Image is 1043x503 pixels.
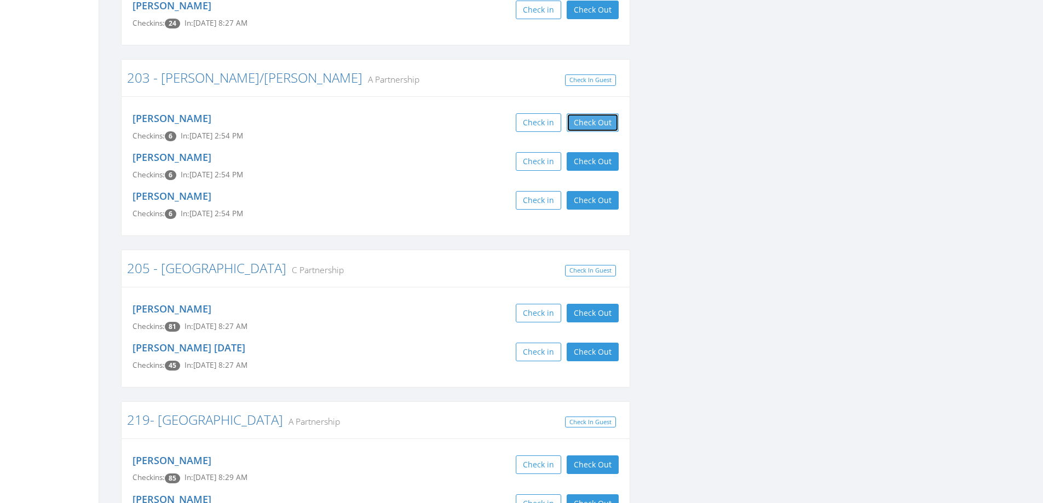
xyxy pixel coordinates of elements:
[165,473,180,483] span: Checkin count
[165,322,180,332] span: Checkin count
[132,189,211,203] a: [PERSON_NAME]
[185,321,247,331] span: In: [DATE] 8:27 AM
[165,361,180,371] span: Checkin count
[567,113,619,132] button: Check Out
[132,341,245,354] a: [PERSON_NAME] [DATE]
[132,112,211,125] a: [PERSON_NAME]
[132,321,165,331] span: Checkins:
[181,170,243,180] span: In: [DATE] 2:54 PM
[132,18,165,28] span: Checkins:
[127,411,283,429] a: 219- [GEOGRAPHIC_DATA]
[132,472,165,482] span: Checkins:
[165,131,176,141] span: Checkin count
[132,454,211,467] a: [PERSON_NAME]
[516,152,561,171] button: Check in
[516,191,561,210] button: Check in
[165,19,180,28] span: Checkin count
[185,360,247,370] span: In: [DATE] 8:27 AM
[165,170,176,180] span: Checkin count
[165,209,176,219] span: Checkin count
[132,209,165,218] span: Checkins:
[516,455,561,474] button: Check in
[567,304,619,322] button: Check Out
[132,360,165,370] span: Checkins:
[567,455,619,474] button: Check Out
[516,343,561,361] button: Check in
[185,18,247,28] span: In: [DATE] 8:27 AM
[565,417,616,428] a: Check In Guest
[567,343,619,361] button: Check Out
[516,1,561,19] button: Check in
[181,209,243,218] span: In: [DATE] 2:54 PM
[516,113,561,132] button: Check in
[567,191,619,210] button: Check Out
[362,73,419,85] small: A Partnership
[516,304,561,322] button: Check in
[132,170,165,180] span: Checkins:
[565,74,616,86] a: Check In Guest
[567,1,619,19] button: Check Out
[565,265,616,276] a: Check In Guest
[181,131,243,141] span: In: [DATE] 2:54 PM
[132,131,165,141] span: Checkins:
[132,151,211,164] a: [PERSON_NAME]
[567,152,619,171] button: Check Out
[132,302,211,315] a: [PERSON_NAME]
[127,259,286,277] a: 205 - [GEOGRAPHIC_DATA]
[283,415,340,427] small: A Partnership
[127,68,362,86] a: 203 - [PERSON_NAME]/[PERSON_NAME]
[286,264,344,276] small: C Partnership
[185,472,247,482] span: In: [DATE] 8:29 AM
